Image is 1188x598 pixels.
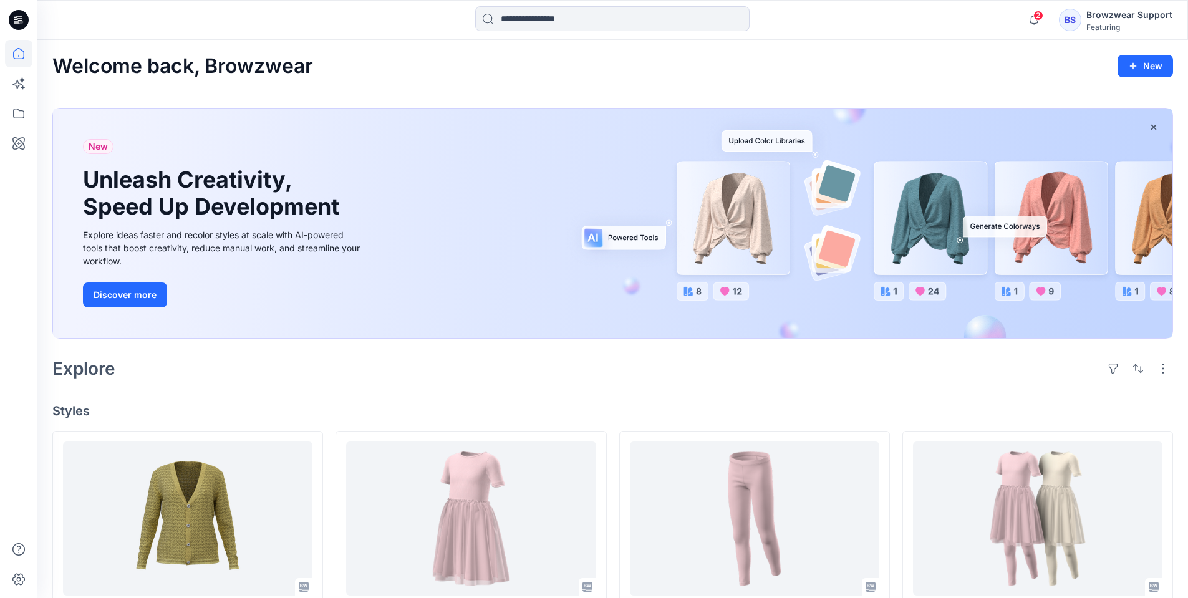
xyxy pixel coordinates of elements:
h4: Styles [52,403,1173,418]
span: New [89,139,108,154]
h2: Welcome back, Browzwear [52,55,313,78]
div: BS [1059,9,1081,31]
a: Style-24 [63,441,312,596]
div: Browzwear Support [1086,7,1172,22]
a: P5-AG-321 - legging [630,441,879,596]
span: 2 [1033,11,1043,21]
a: Discover more [83,282,364,307]
button: New [1118,55,1173,77]
button: Discover more [83,282,167,307]
h2: Explore [52,359,115,379]
h1: Unleash Creativity, Speed Up Development [83,166,345,220]
a: P5-AG-321 [913,441,1162,596]
a: P5-AG-321 - top [346,441,596,596]
div: Featuring [1086,22,1172,32]
div: Explore ideas faster and recolor styles at scale with AI-powered tools that boost creativity, red... [83,228,364,268]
